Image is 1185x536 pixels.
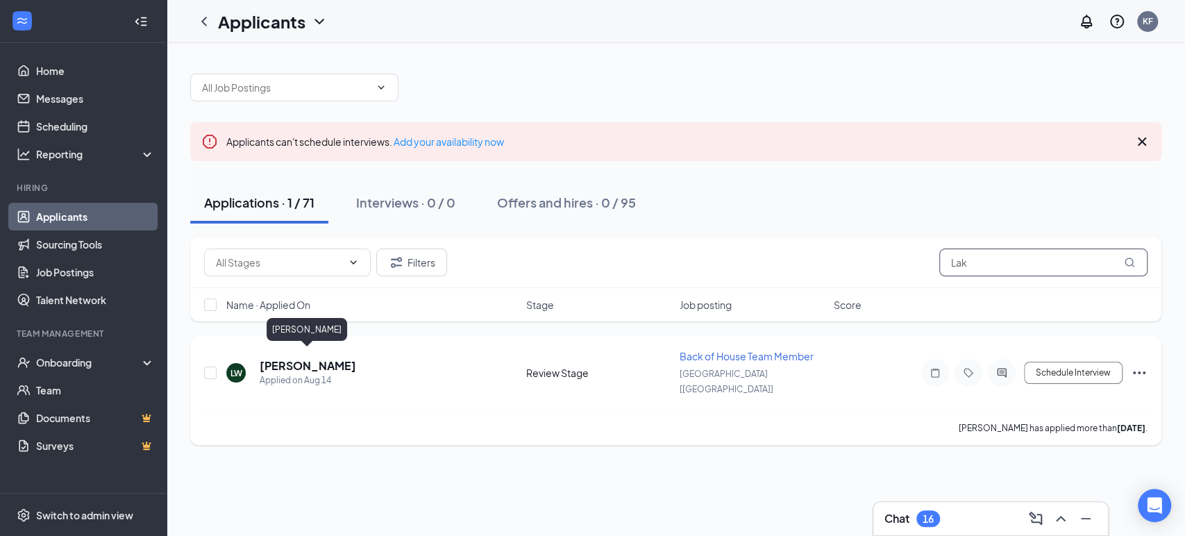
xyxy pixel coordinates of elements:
div: Switch to admin view [36,508,133,522]
div: Applied on Aug 14 [260,374,356,387]
svg: Collapse [134,15,148,28]
div: Team Management [17,328,152,340]
p: [PERSON_NAME] has applied more than . [959,422,1148,434]
h3: Chat [884,511,909,526]
svg: ChevronUp [1052,510,1069,527]
span: Score [834,298,862,312]
div: Reporting [36,147,156,161]
svg: ChevronLeft [196,13,212,30]
svg: Tag [960,367,977,378]
h5: [PERSON_NAME] [260,358,356,374]
div: LW [230,367,242,379]
svg: Analysis [17,147,31,161]
input: All Job Postings [202,80,370,95]
div: Applications · 1 / 71 [204,194,314,211]
span: Applicants can't schedule interviews. [226,135,504,148]
svg: Note [927,367,943,378]
button: ComposeMessage [1025,508,1047,530]
svg: Settings [17,508,31,522]
div: 16 [923,513,934,525]
div: Hiring [17,182,152,194]
svg: Ellipses [1131,365,1148,381]
button: Filter Filters [376,249,447,276]
a: Home [36,57,155,85]
button: ChevronUp [1050,508,1072,530]
a: DocumentsCrown [36,404,155,432]
a: Sourcing Tools [36,231,155,258]
svg: WorkstreamLogo [15,14,29,28]
div: Open Intercom Messenger [1138,489,1171,522]
div: KF [1143,15,1153,27]
svg: ActiveChat [993,367,1010,378]
svg: Cross [1134,133,1150,150]
svg: Notifications [1078,13,1095,30]
svg: Minimize [1077,510,1094,527]
span: Name · Applied On [226,298,310,312]
svg: Filter [388,254,405,271]
span: Job posting [680,298,732,312]
span: [GEOGRAPHIC_DATA] [[GEOGRAPHIC_DATA]] [680,369,773,394]
svg: Error [201,133,218,150]
div: Interviews · 0 / 0 [356,194,455,211]
button: Minimize [1075,508,1097,530]
div: [PERSON_NAME] [267,318,347,341]
div: Onboarding [36,355,143,369]
h1: Applicants [218,10,305,33]
div: Review Stage [526,366,672,380]
a: Job Postings [36,258,155,286]
a: Messages [36,85,155,112]
a: Add your availability now [394,135,504,148]
svg: QuestionInfo [1109,13,1125,30]
svg: ChevronDown [376,82,387,93]
svg: ComposeMessage [1027,510,1044,527]
svg: ChevronDown [348,257,359,268]
button: Schedule Interview [1024,362,1123,384]
a: SurveysCrown [36,432,155,460]
svg: UserCheck [17,355,31,369]
span: Stage [526,298,554,312]
svg: MagnifyingGlass [1124,257,1135,268]
a: Team [36,376,155,404]
a: Talent Network [36,286,155,314]
input: Search in applications [939,249,1148,276]
input: All Stages [216,255,342,270]
svg: ChevronDown [311,13,328,30]
a: Applicants [36,203,155,231]
b: [DATE] [1117,423,1145,433]
span: Back of House Team Member [680,350,814,362]
div: Offers and hires · 0 / 95 [497,194,636,211]
a: Scheduling [36,112,155,140]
